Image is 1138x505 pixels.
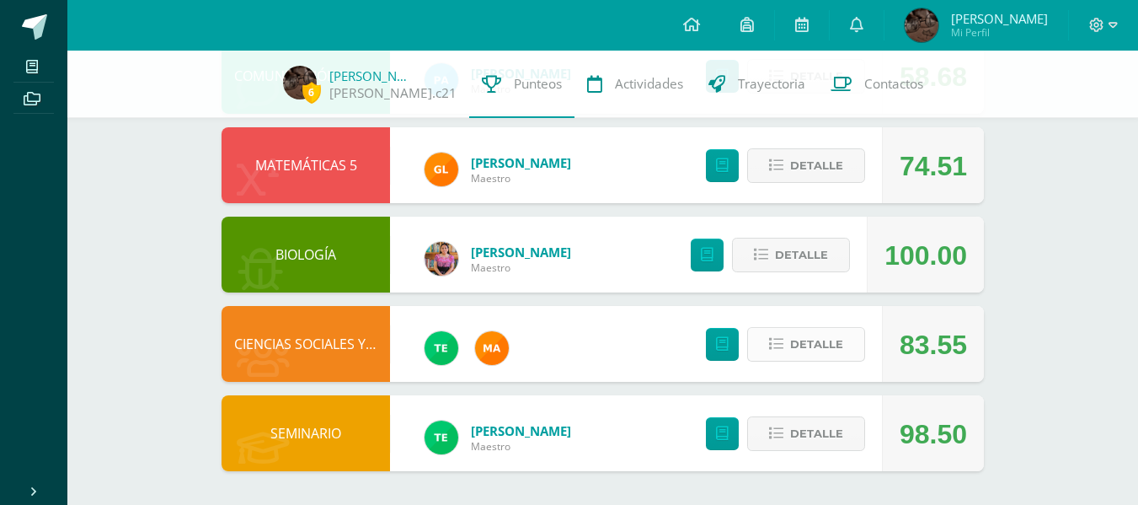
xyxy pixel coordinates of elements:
a: [PERSON_NAME] [471,244,571,261]
a: Actividades [574,51,696,118]
span: Maestro [471,171,571,185]
div: BIOLOGÍA [222,217,390,293]
div: 74.51 [900,128,967,204]
img: 43d3dab8d13cc64d9a3940a0882a4dc3.png [425,331,458,365]
span: Trayectoria [738,75,805,93]
button: Detalle [732,238,850,272]
img: 952c24f2f537d74874a97ce7154e9337.png [283,66,317,99]
span: Detalle [790,418,843,449]
img: 7115e4ef1502d82e30f2a52f7cb22b3f.png [425,153,458,186]
a: Contactos [818,51,936,118]
button: Detalle [747,416,865,451]
img: 952c24f2f537d74874a97ce7154e9337.png [905,8,938,42]
a: [PERSON_NAME].c21 [329,84,457,102]
a: Punteos [469,51,574,118]
span: Maestro [471,439,571,454]
span: Detalle [790,150,843,181]
div: 98.50 [900,396,967,472]
a: [PERSON_NAME] [471,154,571,171]
img: 266030d5bbfb4fab9f05b9da2ad38396.png [475,331,509,365]
a: [PERSON_NAME] [329,67,414,84]
span: [PERSON_NAME] [951,10,1048,27]
span: Mi Perfil [951,25,1048,40]
span: Punteos [514,75,562,93]
div: SEMINARIO [222,395,390,471]
button: Detalle [747,148,865,183]
div: 83.55 [900,307,967,383]
button: Detalle [747,327,865,362]
div: MATEMÁTICAS 5 [222,127,390,203]
img: 43d3dab8d13cc64d9a3940a0882a4dc3.png [425,421,458,454]
a: [PERSON_NAME] [471,422,571,439]
a: Trayectoria [696,51,818,118]
div: 100.00 [884,218,967,293]
span: 6 [302,82,321,103]
span: Detalle [775,239,828,271]
span: Detalle [790,329,843,360]
span: Actividades [615,75,683,93]
img: e8319d1de0642b858999b202df7e829e.png [425,242,458,276]
div: CIENCIAS SOCIALES Y FORMACIÓN CIUDADANA 5 [222,306,390,382]
span: Contactos [864,75,923,93]
span: Maestro [471,261,571,275]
